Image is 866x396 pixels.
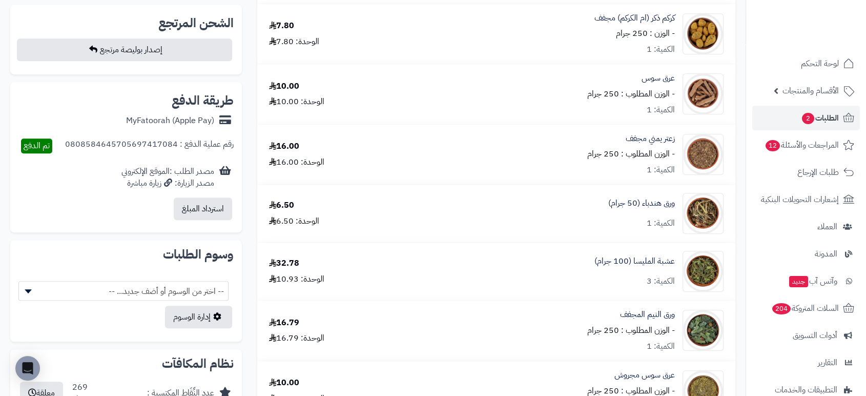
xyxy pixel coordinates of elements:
[587,148,675,160] small: - الوزن المطلوب : 250 جرام
[752,242,860,266] a: المدونة
[17,38,232,61] button: إصدار بوليصة مرتجع
[121,177,214,189] div: مصدر الزيارة: زيارة مباشرة
[174,197,232,220] button: استرداد المبلغ
[761,192,839,207] span: إشعارات التحويلات البنكية
[765,138,839,152] span: المراجعات والأسئلة
[18,281,229,301] span: -- اختر من الوسوم أو أضف جديد... --
[269,215,319,227] div: الوحدة: 6.50
[802,113,814,124] span: 2
[269,20,294,32] div: 7.80
[269,81,299,92] div: 10.00
[172,94,234,107] h2: طريقة الدفع
[165,306,232,328] a: إدارة الوسوم
[818,355,837,370] span: التقارير
[616,27,675,39] small: - الوزن : 250 جرام
[796,28,856,49] img: logo-2.png
[683,251,723,292] img: 1659892928-Lemon%20Balm-90x90.jpg
[683,134,723,175] img: 1645466698-Turkish%20Zattar-90x90.jpg
[647,275,675,287] div: الكمية: 3
[65,138,234,153] div: رقم عملية الدفع : 0808584645705697417084
[647,44,675,55] div: الكمية: 1
[752,160,860,185] a: طلبات الإرجاع
[647,164,675,176] div: الكمية: 1
[269,156,324,168] div: الوحدة: 16.00
[782,84,839,98] span: الأقسام والمنتجات
[647,341,675,352] div: الكمية: 1
[752,214,860,239] a: العملاء
[269,36,319,48] div: الوحدة: 7.80
[19,282,228,301] span: -- اختر من الوسوم أو أضف جديد... --
[269,141,299,152] div: 16.00
[587,88,675,100] small: - الوزن المطلوب : 250 جرام
[752,51,860,76] a: لوحة التحكم
[683,13,723,54] img: 1639829353-Turmeric%20Mother-90x90.jpg
[594,12,675,24] a: كركم ذكر (ام الكركم) مجفف
[269,258,299,269] div: 32.78
[126,115,214,127] div: MyFatoorah (Apple Pay)
[752,133,860,157] a: المراجعات والأسئلة12
[815,247,837,261] span: المدونة
[683,310,723,351] img: 1660144666-Neem%20Leaves-90x90.jpg
[793,328,837,343] span: أدوات التسويق
[626,133,675,145] a: زعتر يمني مجفف
[817,220,837,234] span: العملاء
[772,303,791,314] span: 204
[752,269,860,293] a: وآتس آبجديد
[269,377,299,389] div: 10.00
[801,111,839,125] span: الطلبات
[269,96,324,108] div: الوحدة: 10.00
[18,248,234,261] h2: وسوم الطلبات
[18,358,234,370] h2: نظام المكافآت
[789,276,808,287] span: جديد
[771,301,839,315] span: السلات المتروكة
[801,56,839,71] span: لوحة التحكم
[614,369,675,381] a: عرق سوس مجروش
[752,350,860,375] a: التقارير
[797,165,839,180] span: طلبات الإرجاع
[683,73,723,114] img: 1641876737-Liquorice-90x90.jpg
[269,317,299,329] div: 16.79
[587,324,675,336] small: - الوزن المطلوب : 250 جرام
[752,323,860,348] a: أدوات التسويق
[15,356,40,381] div: Open Intercom Messenger
[766,140,780,151] span: 12
[269,200,294,211] div: 6.50
[158,17,234,29] h2: الشحن المرتجع
[620,309,675,321] a: ورق النيم المجفف
[594,255,675,267] a: عشبة المليسا (100 جرام)
[121,166,214,189] div: مصدر الطلب :الموقع الإلكتروني
[647,104,675,116] div: الكمية: 1
[647,217,675,229] div: الكمية: 1
[269,273,324,285] div: الوحدة: 10.93
[642,72,675,84] a: عرق سوس
[683,193,723,234] img: 1645466661-Dandelion-90x90.jpg
[752,106,860,130] a: الطلبات2
[752,187,860,212] a: إشعارات التحويلات البنكية
[608,197,675,209] a: ورق هندباء (50 جرام)
[24,140,50,152] span: تم الدفع
[788,274,837,288] span: وآتس آب
[269,332,324,344] div: الوحدة: 16.79
[752,296,860,321] a: السلات المتروكة204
